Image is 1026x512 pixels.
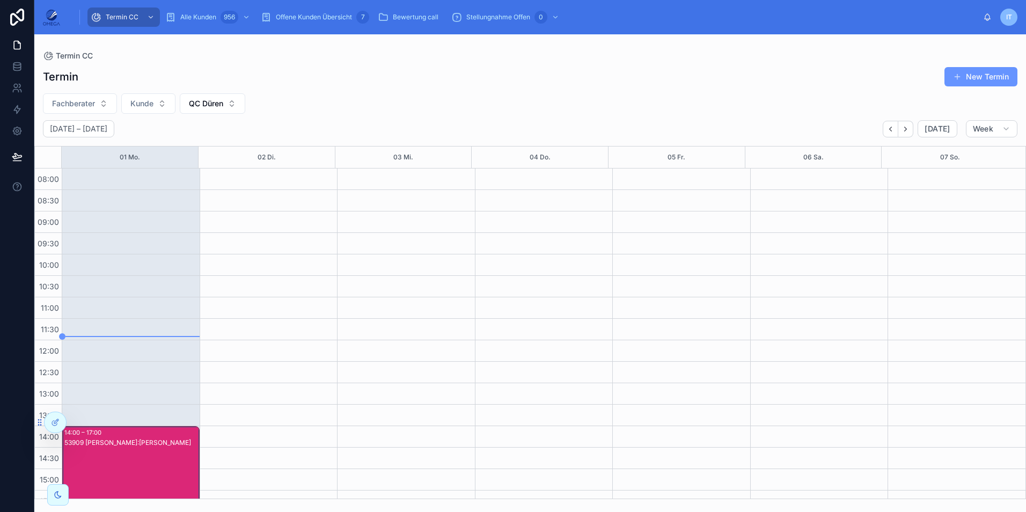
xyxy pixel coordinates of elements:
span: 10:30 [36,282,62,291]
button: 03 Mi. [393,147,413,168]
h1: Termin [43,69,78,84]
span: Termin CC [106,13,138,21]
button: 05 Fr. [668,147,685,168]
span: 09:30 [35,239,62,248]
span: QC Düren [189,98,223,109]
a: Termin CC [87,8,160,27]
div: 956 [221,11,238,24]
div: 14:00 – 17:00 [64,427,104,438]
span: 08:30 [35,196,62,205]
span: Stellungnahme Offen [466,13,530,21]
span: 13:00 [36,389,62,398]
span: Alle Kunden [180,13,216,21]
button: 04 Do. [530,147,551,168]
span: [DATE] [925,124,950,134]
button: 07 So. [940,147,960,168]
button: 06 Sa. [803,147,824,168]
span: 12:30 [36,368,62,377]
span: Offene Kunden Übersicht [276,13,352,21]
span: 14:00 [36,432,62,441]
span: 11:00 [38,303,62,312]
button: Week [966,120,1017,137]
button: 01 Mo. [120,147,140,168]
span: IT [1006,13,1012,21]
a: Alle Kunden956 [162,8,255,27]
h2: [DATE] – [DATE] [50,123,107,134]
span: 12:00 [36,346,62,355]
button: 02 Di. [258,147,276,168]
span: 13:30 [36,411,62,420]
span: Kunde [130,98,153,109]
button: Select Button [180,93,245,114]
span: 15:30 [37,496,62,506]
button: Next [898,121,913,137]
span: 11:30 [38,325,62,334]
button: Select Button [121,93,175,114]
button: [DATE] [918,120,957,137]
button: Select Button [43,93,117,114]
span: Bewertung call [393,13,438,21]
div: 0 [534,11,547,24]
span: 10:00 [36,260,62,269]
span: Fachberater [52,98,95,109]
span: 09:00 [35,217,62,226]
button: New Termin [944,67,1017,86]
span: 14:30 [36,454,62,463]
span: Termin CC [56,50,93,61]
div: 7 [356,11,369,24]
span: 15:00 [37,475,62,484]
img: App logo [43,9,60,26]
div: 53909 [PERSON_NAME]:[PERSON_NAME] [64,438,199,447]
div: scrollable content [69,5,983,29]
a: Bewertung call [375,8,446,27]
button: Back [883,121,898,137]
a: Offene Kunden Übersicht7 [258,8,372,27]
a: Stellungnahme Offen0 [448,8,565,27]
a: Termin CC [43,50,93,61]
span: Week [973,124,993,134]
span: 08:00 [35,174,62,184]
